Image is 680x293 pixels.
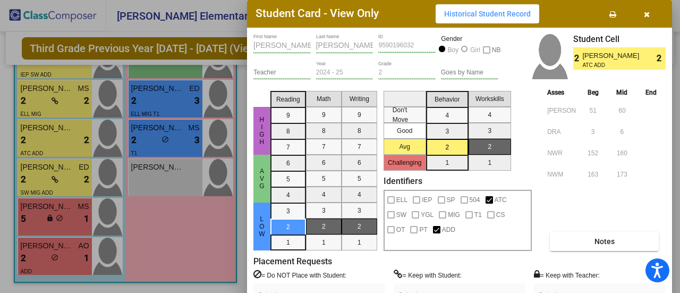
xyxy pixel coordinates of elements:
span: 2 [573,52,582,65]
span: High [257,116,267,146]
mat-label: Gender [441,34,498,44]
button: Notes [550,232,659,251]
input: goes by name [441,69,498,77]
span: YGL [421,208,433,221]
label: = Keep with Teacher: [534,270,600,280]
span: T1 [474,208,482,221]
span: Historical Student Record [444,10,531,18]
span: SP [447,194,455,206]
span: SW [396,208,406,221]
span: NB [492,44,501,56]
span: [PERSON_NAME] [582,51,641,61]
h3: Student Cell [573,34,666,44]
input: assessment [547,124,576,140]
label: = Do NOT Place with Student: [253,270,346,280]
label: Identifiers [384,176,422,186]
input: grade [378,69,436,77]
span: ADD [442,223,455,236]
input: assessment [547,145,576,161]
span: IEP [422,194,432,206]
th: Mid [608,87,637,98]
input: Enter ID [378,42,436,49]
span: MIG [448,208,460,221]
span: ELL [396,194,407,206]
span: Notes [594,237,615,246]
span: ATC ADD [582,61,634,69]
input: teacher [253,69,311,77]
h3: Student Card - View Only [256,7,379,20]
span: ATC [495,194,507,206]
span: Low [257,215,267,238]
span: CS [496,208,505,221]
div: Girl [470,45,480,55]
div: Boy [447,45,459,55]
label: = Keep with Student: [394,270,462,280]
input: assessment [547,103,576,119]
th: Beg [579,87,608,98]
label: Placement Requests [253,256,332,266]
span: PT [419,223,427,236]
span: OT [396,223,405,236]
span: 504 [470,194,480,206]
span: Avg [257,168,267,190]
th: Asses [545,87,579,98]
span: 2 [657,52,666,65]
input: year [316,69,373,77]
th: End [636,87,666,98]
button: Historical Student Record [436,4,539,23]
input: assessment [547,166,576,182]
